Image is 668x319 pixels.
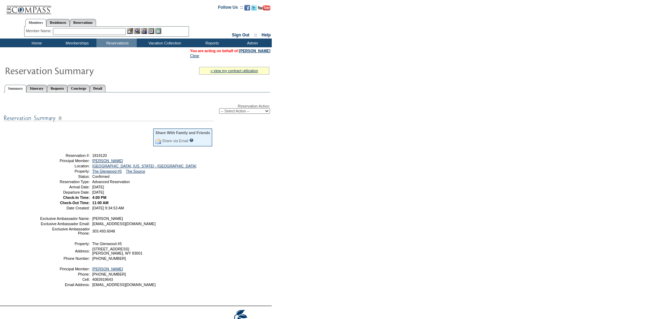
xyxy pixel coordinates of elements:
span: :: [254,33,257,37]
td: Cell: [40,277,90,282]
td: Location: [40,164,90,168]
span: You are acting on behalf of: [190,49,270,53]
td: Date Created: [40,206,90,210]
span: [EMAIL_ADDRESS][DOMAIN_NAME] [92,222,156,226]
a: Clear [190,54,199,58]
span: The Glenwood #5 [92,242,122,246]
td: Departure Date: [40,190,90,194]
td: Principal Member: [40,267,90,271]
td: Admin [231,39,272,47]
a: Residences [46,19,70,26]
input: What is this? [189,138,194,142]
td: Reports [191,39,231,47]
td: Exclusive Ambassador Phone: [40,227,90,235]
strong: Check-Out Time: [60,201,90,205]
img: View [134,28,140,34]
img: b_calculator.gif [155,28,161,34]
td: Property: [40,242,90,246]
span: [PHONE_NUMBER] [92,256,126,261]
img: Follow us on Twitter [251,5,257,11]
span: [PERSON_NAME] [92,216,123,221]
a: [PERSON_NAME] [92,159,123,163]
a: Follow us on Twitter [251,7,257,11]
span: 303.493.6048 [92,229,115,233]
a: » view my contract utilization [210,69,258,73]
span: [DATE] [92,190,104,194]
td: Memberships [56,39,96,47]
div: Share With Family and Friends [155,131,210,135]
img: Impersonate [141,28,147,34]
span: 4083919643 [92,277,113,282]
img: Become our fan on Facebook [244,5,250,11]
a: Reservations [70,19,96,26]
img: Reservaton Summary [5,63,145,77]
a: Subscribe to our YouTube Channel [258,7,270,11]
a: Members [25,19,47,27]
a: Requests [47,85,67,92]
a: Itinerary [26,85,47,92]
td: Property: [40,169,90,173]
span: Advanced Reservation [92,180,130,184]
td: Exclusive Ambassador Email: [40,222,90,226]
span: 11:00 AM [92,201,108,205]
a: Detail [90,85,106,92]
span: 4:00 PM [92,195,106,200]
td: Follow Us :: [218,4,243,13]
img: subTtlResSummary.gif [4,114,214,123]
a: Help [262,33,271,37]
td: Email Address: [40,283,90,287]
a: Share via Email [162,139,188,143]
a: Concierge [67,85,89,92]
a: [PERSON_NAME] [92,267,123,271]
span: [DATE] 9:34:53 AM [92,206,124,210]
span: [PHONE_NUMBER] [92,272,126,276]
td: Principal Member: [40,159,90,163]
td: Phone Number: [40,256,90,261]
td: Arrival Date: [40,185,90,189]
span: Confirmed [92,174,109,179]
a: The Source [126,169,145,173]
span: [DATE] [92,185,104,189]
td: Status: [40,174,90,179]
a: The Glenwood #5 [92,169,122,173]
a: [PERSON_NAME] [239,49,270,53]
td: Reservation #: [40,153,90,158]
span: 1819120 [92,153,107,158]
td: Home [16,39,56,47]
span: [EMAIL_ADDRESS][DOMAIN_NAME] [92,283,156,287]
div: Member Name: [26,28,53,34]
span: [STREET_ADDRESS] [PERSON_NAME], WY 83001 [92,247,142,255]
td: Phone: [40,272,90,276]
a: Summary [5,85,26,92]
a: Sign Out [232,33,249,37]
strong: Check-In Time: [63,195,90,200]
td: Address: [40,247,90,255]
img: b_edit.gif [127,28,133,34]
a: Become our fan on Facebook [244,7,250,11]
img: Reservations [148,28,154,34]
div: Reservation Action: [4,104,270,114]
a: [GEOGRAPHIC_DATA], [US_STATE] - [GEOGRAPHIC_DATA] [92,164,196,168]
td: Exclusive Ambassador Name: [40,216,90,221]
td: Reservations [96,39,137,47]
img: Subscribe to our YouTube Channel [258,5,270,11]
td: Vacation Collection [137,39,191,47]
td: Reservation Type: [40,180,90,184]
